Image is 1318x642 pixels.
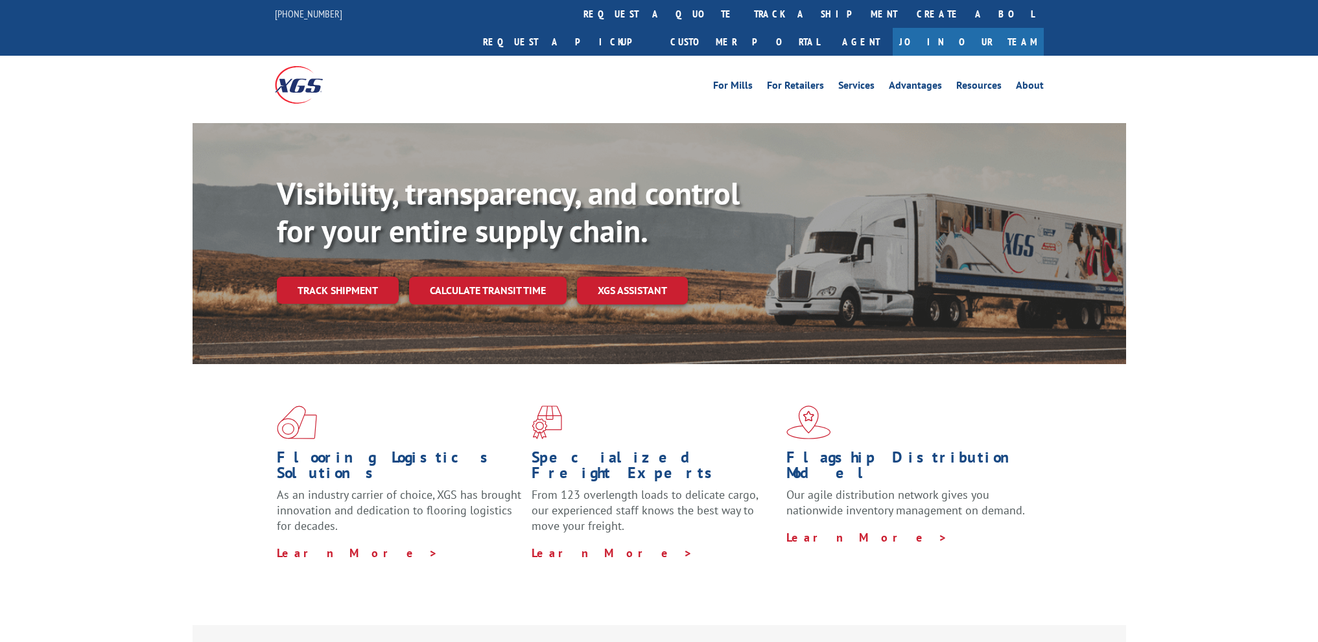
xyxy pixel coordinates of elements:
a: Join Our Team [893,28,1044,56]
a: About [1016,80,1044,95]
a: Request a pickup [473,28,661,56]
a: [PHONE_NUMBER] [275,7,342,20]
a: Learn More > [277,545,438,560]
h1: Specialized Freight Experts [532,450,777,487]
img: xgs-icon-flagship-distribution-model-red [786,406,831,439]
img: xgs-icon-focused-on-flooring-red [532,406,562,439]
a: For Retailers [767,80,824,95]
a: Customer Portal [661,28,829,56]
a: Calculate transit time [409,277,567,304]
h1: Flagship Distribution Model [786,450,1031,487]
a: Track shipment [277,277,399,304]
a: Learn More > [532,545,693,560]
a: Learn More > [786,530,948,545]
a: Advantages [889,80,942,95]
a: Services [838,80,875,95]
a: Agent [829,28,893,56]
a: For Mills [713,80,753,95]
a: Resources [956,80,1002,95]
img: xgs-icon-total-supply-chain-intelligence-red [277,406,317,439]
span: As an industry carrier of choice, XGS has brought innovation and dedication to flooring logistics... [277,487,521,533]
a: XGS ASSISTANT [577,277,688,304]
h1: Flooring Logistics Solutions [277,450,522,487]
b: Visibility, transparency, and control for your entire supply chain. [277,173,740,251]
span: Our agile distribution network gives you nationwide inventory management on demand. [786,487,1025,518]
p: From 123 overlength loads to delicate cargo, our experienced staff knows the best way to move you... [532,487,777,545]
